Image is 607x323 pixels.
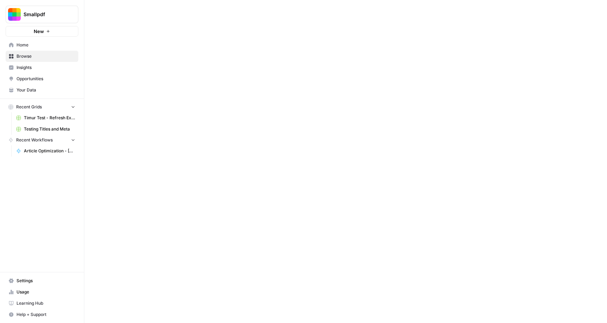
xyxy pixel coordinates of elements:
span: Opportunities [17,76,75,82]
a: Learning Hub [6,298,78,309]
span: Timur Test - Refresh Existing Content [24,115,75,121]
span: Article Optimization - [PERSON_NAME] [24,148,75,154]
a: Home [6,39,78,51]
span: Usage [17,289,75,295]
a: Opportunities [6,73,78,84]
span: Browse [17,53,75,59]
span: Testing Titles and Meta [24,126,75,132]
span: Your Data [17,87,75,93]
span: Smallpdf [24,11,66,18]
button: Workspace: Smallpdf [6,6,78,23]
button: Help + Support [6,309,78,320]
button: Recent Workflows [6,135,78,145]
span: Learning Hub [17,300,75,306]
span: Insights [17,64,75,71]
a: Testing Titles and Meta [13,123,78,135]
a: Timur Test - Refresh Existing Content [13,112,78,123]
button: New [6,26,78,37]
a: Settings [6,275,78,286]
span: Settings [17,278,75,284]
span: Help + Support [17,311,75,318]
button: Recent Grids [6,102,78,112]
a: Article Optimization - [PERSON_NAME] [13,145,78,157]
img: Smallpdf Logo [8,8,21,21]
a: Browse [6,51,78,62]
a: Usage [6,286,78,298]
span: Recent Workflows [16,137,53,143]
span: New [34,28,44,35]
span: Home [17,42,75,48]
span: Recent Grids [16,104,42,110]
a: Insights [6,62,78,73]
a: Your Data [6,84,78,96]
